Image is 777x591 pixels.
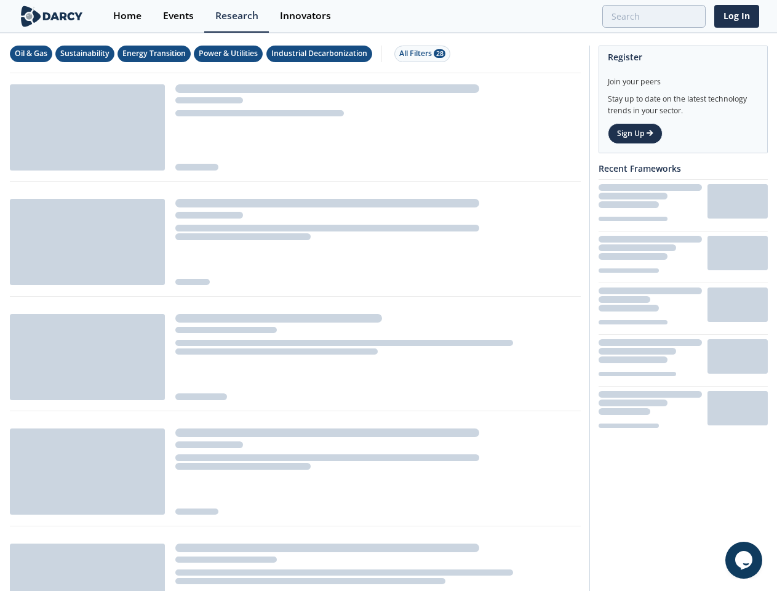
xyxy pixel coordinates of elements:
[122,48,186,59] div: Energy Transition
[399,48,445,59] div: All Filters
[608,46,759,68] div: Register
[215,11,258,21] div: Research
[602,5,706,28] input: Advanced Search
[118,46,191,62] button: Energy Transition
[714,5,759,28] a: Log In
[113,11,141,21] div: Home
[608,123,663,144] a: Sign Up
[266,46,372,62] button: Industrial Decarbonization
[280,11,331,21] div: Innovators
[394,46,450,62] button: All Filters 28
[15,48,47,59] div: Oil & Gas
[163,11,194,21] div: Events
[599,158,768,179] div: Recent Frameworks
[434,49,445,58] span: 28
[608,68,759,87] div: Join your peers
[271,48,367,59] div: Industrial Decarbonization
[725,542,765,579] iframe: chat widget
[199,48,258,59] div: Power & Utilities
[608,87,759,116] div: Stay up to date on the latest technology trends in your sector.
[194,46,263,62] button: Power & Utilities
[55,46,114,62] button: Sustainability
[18,6,86,27] img: logo-wide.svg
[60,48,110,59] div: Sustainability
[10,46,52,62] button: Oil & Gas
